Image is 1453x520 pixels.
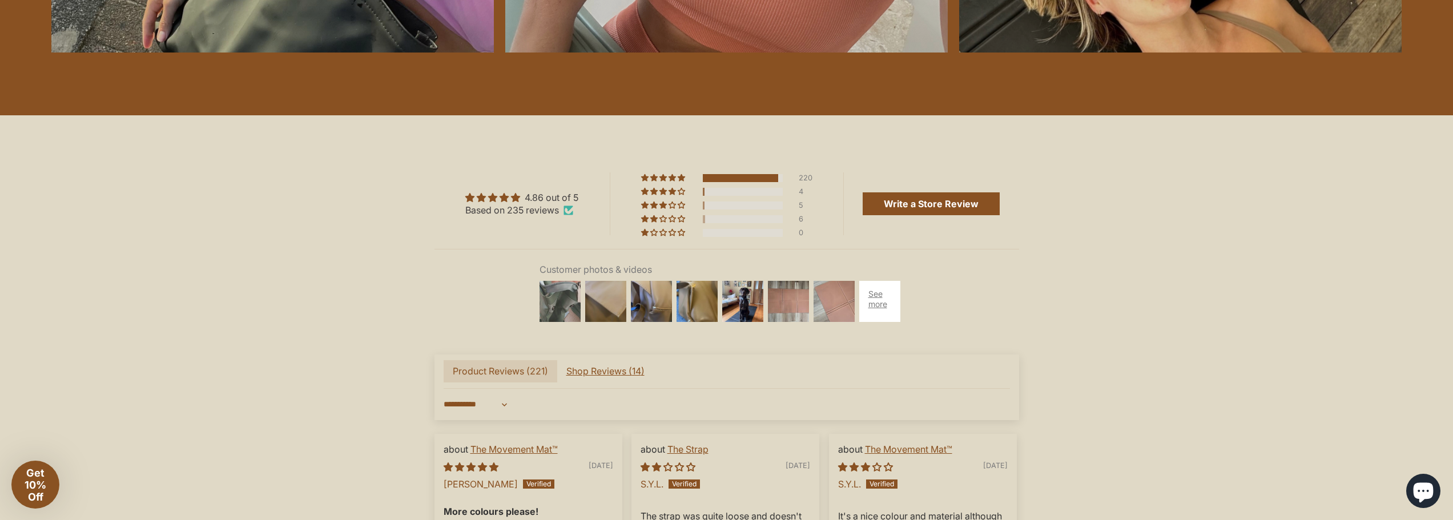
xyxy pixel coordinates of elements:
[444,478,518,490] span: [PERSON_NAME]
[641,201,687,209] div: 2% (5) reviews with 3 star rating
[564,205,573,215] img: Verified Checkmark
[863,192,1000,215] a: Write a Store Review
[641,174,687,182] div: 94% (220) reviews with 5 star rating
[667,444,709,455] a: The Strap
[838,461,893,473] span: 3 star review
[629,279,674,324] img: User picture
[811,279,857,324] img: User picture
[583,279,629,324] img: User picture
[557,360,654,382] span: Shop Reviews ( )
[799,215,812,223] div: 6
[470,444,558,455] a: The Movement Mat™
[799,174,812,182] div: 220
[444,461,498,473] span: 5 star review
[444,393,510,416] select: Sort dropdown
[983,461,1008,471] span: [DATE]
[641,478,663,490] span: S.Y.L.
[720,279,766,324] img: User picture
[1403,474,1444,511] inbox-online-store-chat: Shopify online store chat
[641,188,687,196] div: 2% (4) reviews with 4 star rating
[786,461,810,471] span: [DATE]
[838,478,861,490] span: S.Y.L.
[865,444,952,455] a: The Movement Mat™
[632,365,641,377] span: 14
[465,204,578,216] div: Based on 235 reviews
[799,188,812,196] div: 4
[537,279,583,324] img: User picture
[857,279,903,324] img: User picture
[11,461,59,509] div: Get 10% Off
[766,279,811,324] img: User picture
[799,201,812,209] div: 5
[540,263,900,276] div: Customer photos & videos
[589,461,613,471] span: [DATE]
[641,215,687,223] div: 3% (6) reviews with 2 star rating
[465,191,578,204] div: Average rating is 4.86
[525,192,578,203] span: 4.86 out of 5
[641,461,695,473] span: 2 star review
[25,467,46,503] span: Get 10% Off
[674,279,720,324] img: User picture
[444,505,614,518] b: More colours please!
